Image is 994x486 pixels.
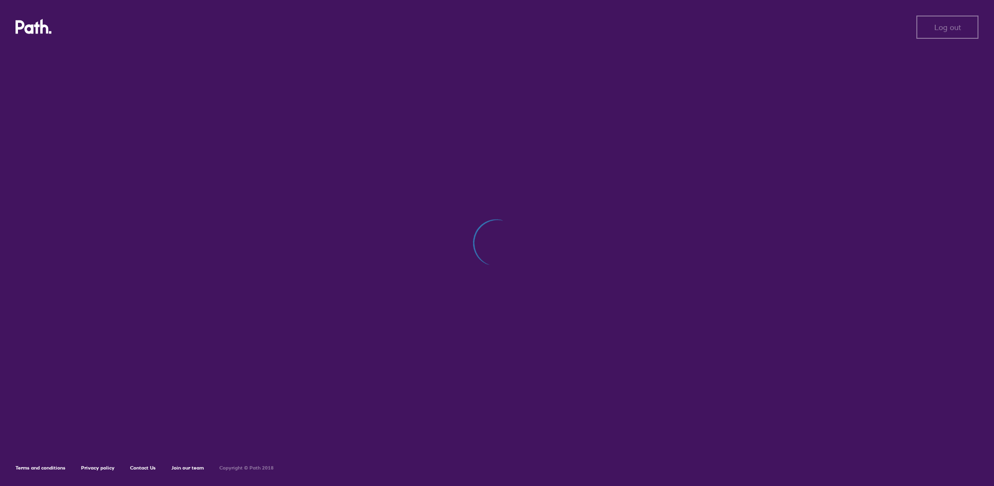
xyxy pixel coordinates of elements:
[219,465,274,471] h6: Copyright © Path 2018
[916,16,978,39] button: Log out
[130,465,156,471] a: Contact Us
[934,23,961,32] span: Log out
[171,465,204,471] a: Join our team
[16,465,66,471] a: Terms and conditions
[81,465,115,471] a: Privacy policy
